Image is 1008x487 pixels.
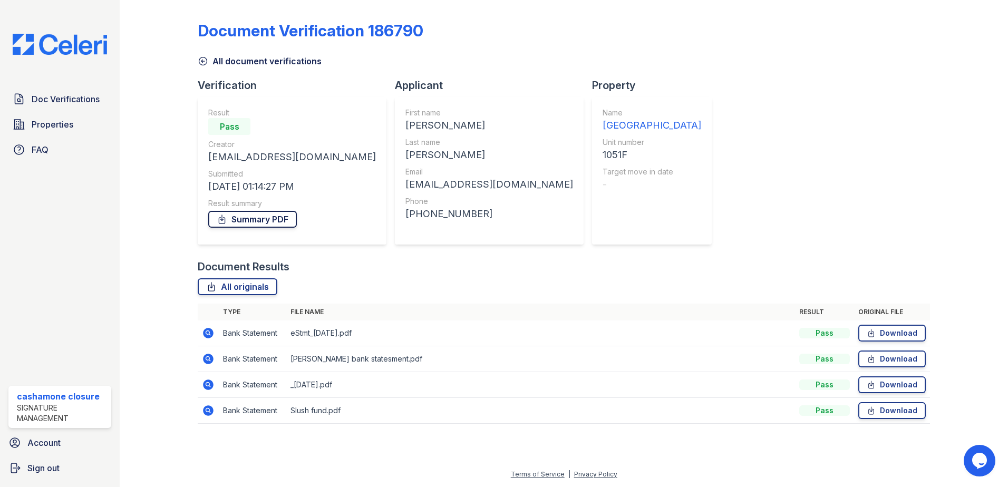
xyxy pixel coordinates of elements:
div: cashamone closure [17,390,107,403]
td: [PERSON_NAME] bank statesment.pdf [286,346,795,372]
div: Submitted [208,169,376,179]
a: Sign out [4,457,115,479]
div: Phone [405,196,573,207]
th: Type [219,304,286,320]
th: Original file [854,304,930,320]
div: Verification [198,78,395,93]
img: CE_Logo_Blue-a8612792a0a2168367f1c8372b55b34899dd931a85d93a1a3d3e32e68fde9ad4.png [4,34,115,55]
div: Property [592,78,720,93]
div: Email [405,167,573,177]
div: [PERSON_NAME] [405,118,573,133]
div: Pass [799,405,850,416]
div: [EMAIL_ADDRESS][DOMAIN_NAME] [405,177,573,192]
div: Pass [799,354,850,364]
span: Doc Verifications [32,93,100,105]
div: Document Verification 186790 [198,21,423,40]
td: Slush fund.pdf [286,398,795,424]
div: Pass [208,118,250,135]
td: eStmt_[DATE].pdf [286,320,795,346]
a: Summary PDF [208,211,297,228]
span: Properties [32,118,73,131]
a: Download [858,325,926,342]
div: [GEOGRAPHIC_DATA] [603,118,701,133]
div: [DATE] 01:14:27 PM [208,179,376,194]
a: Download [858,350,926,367]
a: Terms of Service [511,470,565,478]
span: Sign out [27,462,60,474]
a: Properties [8,114,111,135]
div: Applicant [395,78,592,93]
th: Result [795,304,854,320]
div: Unit number [603,137,701,148]
div: Creator [208,139,376,150]
span: Account [27,436,61,449]
td: Bank Statement [219,346,286,372]
td: Bank Statement [219,320,286,346]
div: Last name [405,137,573,148]
div: [PHONE_NUMBER] [405,207,573,221]
td: Bank Statement [219,372,286,398]
td: Bank Statement [219,398,286,424]
a: Privacy Policy [574,470,617,478]
span: FAQ [32,143,49,156]
div: Document Results [198,259,289,274]
a: Download [858,376,926,393]
div: Result [208,108,376,118]
div: - [603,177,701,192]
a: Download [858,402,926,419]
div: Signature Management [17,403,107,424]
a: Account [4,432,115,453]
div: Target move in date [603,167,701,177]
a: All originals [198,278,277,295]
div: Pass [799,328,850,338]
div: Result summary [208,198,376,209]
div: Pass [799,379,850,390]
div: 1051F [603,148,701,162]
div: [EMAIL_ADDRESS][DOMAIN_NAME] [208,150,376,164]
div: First name [405,108,573,118]
iframe: chat widget [964,445,997,476]
a: All document verifications [198,55,322,67]
div: Name [603,108,701,118]
div: [PERSON_NAME] [405,148,573,162]
th: File name [286,304,795,320]
a: Doc Verifications [8,89,111,110]
div: | [568,470,570,478]
a: FAQ [8,139,111,160]
td: _[DATE].pdf [286,372,795,398]
a: Name [GEOGRAPHIC_DATA] [603,108,701,133]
